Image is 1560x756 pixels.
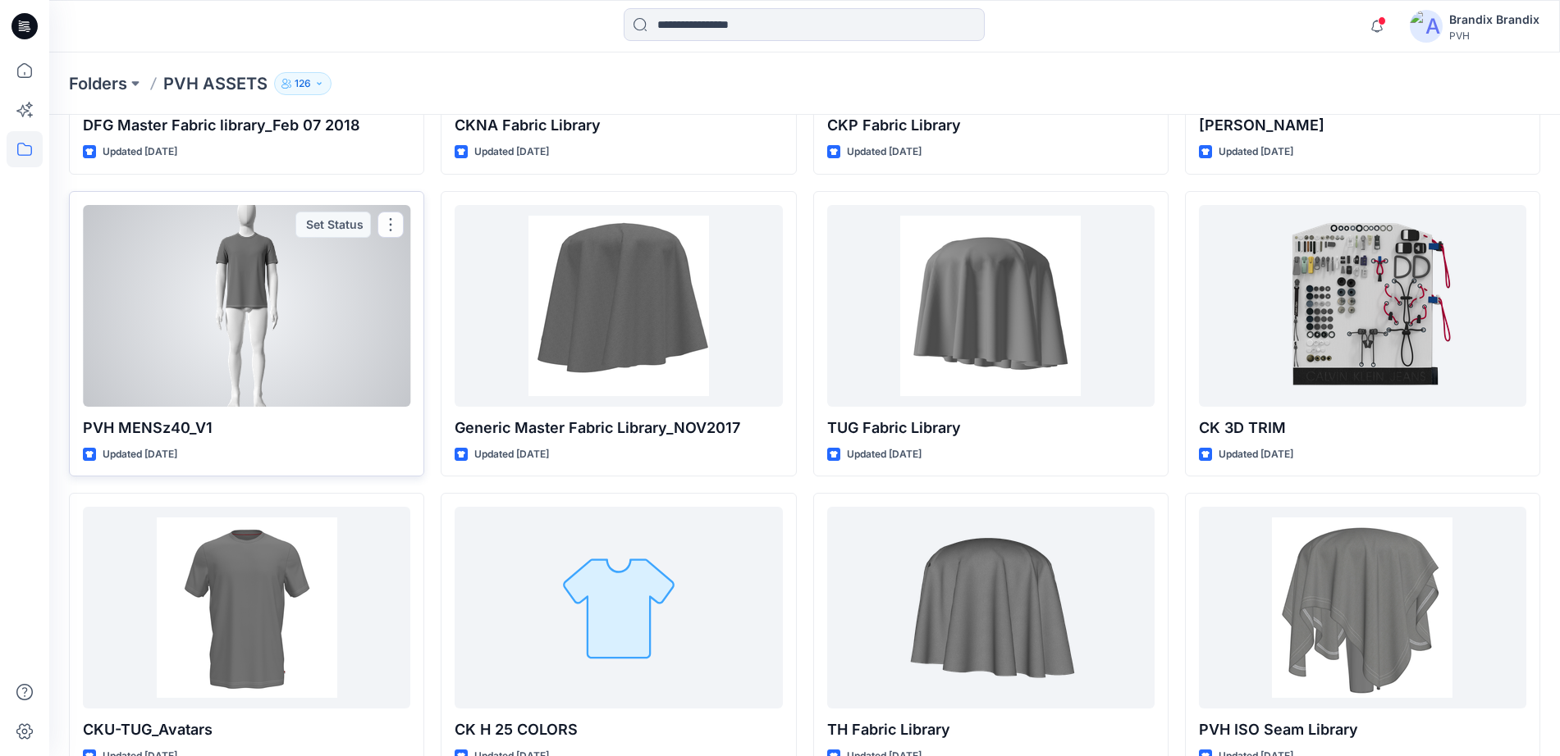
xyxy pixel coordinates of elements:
[827,507,1155,708] a: TH Fabric Library
[455,507,782,708] a: CK H 25 COLORS
[83,114,410,137] p: DFG Master Fabric library_Feb 07 2018
[1199,718,1526,741] p: PVH ISO Seam Library
[163,72,268,95] p: PVH ASSETS
[474,143,549,161] p: Updated [DATE]
[83,507,410,708] a: CKU-TUG_Avatars
[103,143,177,161] p: Updated [DATE]
[827,205,1155,407] a: TUG Fabric Library
[1449,10,1539,30] div: Brandix Brandix
[103,446,177,463] p: Updated [DATE]
[1199,205,1526,407] a: CK 3D TRIM
[474,446,549,463] p: Updated [DATE]
[1449,30,1539,42] div: PVH
[827,718,1155,741] p: TH Fabric Library
[847,143,922,161] p: Updated [DATE]
[274,72,332,95] button: 126
[83,718,410,741] p: CKU-TUG_Avatars
[1199,114,1526,137] p: [PERSON_NAME]
[827,114,1155,137] p: CKP Fabric Library
[455,114,782,137] p: CKNA Fabric Library
[83,417,410,439] p: PVH MENSz40_V1
[1199,417,1526,439] p: CK 3D TRIM
[1219,446,1293,463] p: Updated [DATE]
[1219,143,1293,161] p: Updated [DATE]
[1199,507,1526,708] a: PVH ISO Seam Library
[455,718,782,741] p: CK H 25 COLORS
[295,75,311,93] p: 126
[847,446,922,463] p: Updated [DATE]
[1410,10,1443,43] img: avatar
[455,417,782,439] p: Generic Master Fabric Library_NOV2017
[827,417,1155,439] p: TUG Fabric Library
[69,72,127,95] a: Folders
[83,205,410,407] a: PVH MENSz40_V1
[455,205,782,407] a: Generic Master Fabric Library_NOV2017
